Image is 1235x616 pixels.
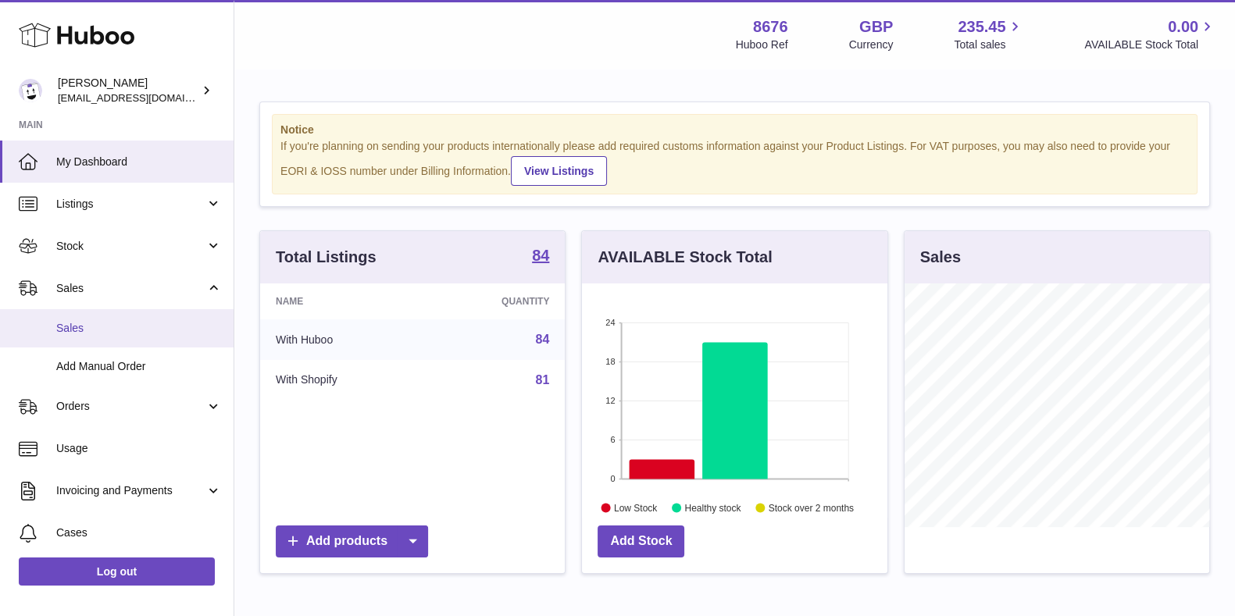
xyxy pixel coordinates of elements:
span: 0.00 [1168,16,1198,37]
td: With Huboo [260,319,424,360]
span: Invoicing and Payments [56,483,205,498]
text: 18 [606,357,616,366]
a: Add Stock [598,525,684,557]
text: Healthy stock [685,502,742,513]
h3: Sales [920,247,961,268]
text: 12 [606,396,616,405]
span: Total sales [954,37,1023,52]
span: Orders [56,399,205,414]
text: 24 [606,318,616,327]
a: 0.00 AVAILABLE Stock Total [1084,16,1216,52]
text: Stock over 2 months [769,502,854,513]
a: 81 [536,373,550,386]
strong: 84 [532,247,549,263]
text: 6 [611,435,616,444]
th: Quantity [424,283,565,319]
a: 84 [532,247,549,266]
strong: GBP [859,16,893,37]
span: Cases [56,525,222,540]
span: My Dashboard [56,155,222,169]
span: Stock [56,239,205,254]
div: Currency [849,37,894,52]
a: 84 [536,333,550,346]
span: 235.45 [958,16,1005,37]
span: Sales [56,281,205,296]
span: Usage [56,441,222,456]
a: 235.45 Total sales [954,16,1023,52]
a: Add products [276,525,428,557]
text: 0 [611,474,616,483]
img: hello@inoby.co.uk [19,79,42,102]
div: Huboo Ref [736,37,788,52]
strong: 8676 [753,16,788,37]
a: Log out [19,557,215,586]
strong: Notice [280,123,1189,137]
div: [PERSON_NAME] [58,76,198,105]
td: With Shopify [260,360,424,401]
h3: AVAILABLE Stock Total [598,247,772,268]
th: Name [260,283,424,319]
a: View Listings [511,156,607,186]
h3: Total Listings [276,247,377,268]
span: Listings [56,197,205,212]
div: If you're planning on sending your products internationally please add required customs informati... [280,139,1189,186]
span: Add Manual Order [56,359,222,374]
span: [EMAIL_ADDRESS][DOMAIN_NAME] [58,91,230,104]
span: AVAILABLE Stock Total [1084,37,1216,52]
text: Low Stock [614,502,658,513]
span: Sales [56,321,222,336]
